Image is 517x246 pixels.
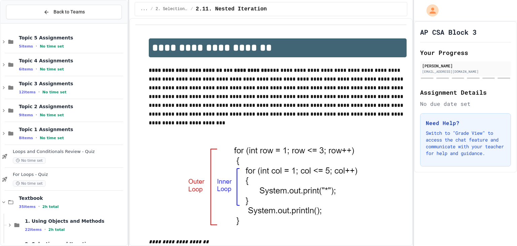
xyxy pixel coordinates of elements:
[426,119,505,127] h3: Need Help?
[19,205,36,209] span: 35 items
[44,227,46,232] span: •
[36,135,37,141] span: •
[13,149,126,155] span: Loops and Conditionals Review - Quiz
[42,90,67,94] span: No time set
[422,63,509,69] div: [PERSON_NAME]
[40,136,64,140] span: No time set
[19,67,33,71] span: 6 items
[25,227,42,232] span: 22 items
[422,69,509,74] div: [EMAIL_ADDRESS][DOMAIN_NAME]
[40,113,64,117] span: No time set
[489,219,510,239] iframe: chat widget
[19,90,36,94] span: 12 items
[42,205,59,209] span: 2h total
[19,44,33,49] span: 5 items
[13,172,126,178] span: For Loops - Quiz
[19,113,33,117] span: 9 items
[19,136,33,140] span: 8 items
[6,5,122,19] button: Back to Teams
[40,44,64,49] span: No time set
[426,130,505,157] p: Switch to "Grade View" to access the chat feature and communicate with your teacher for help and ...
[38,89,40,95] span: •
[19,81,126,87] span: Topic 3 Assignments
[196,5,267,13] span: 2.11. Nested Iteration
[38,204,40,209] span: •
[36,43,37,49] span: •
[140,6,148,12] span: ...
[156,6,188,12] span: 2. Selection and Iteration
[150,6,153,12] span: /
[36,112,37,118] span: •
[36,66,37,72] span: •
[54,8,85,16] span: Back to Teams
[40,67,64,71] span: No time set
[419,3,440,18] div: My Account
[461,190,510,218] iframe: chat widget
[13,180,46,187] span: No time set
[420,100,511,108] div: No due date set
[25,218,126,224] span: 1. Using Objects and Methods
[19,58,126,64] span: Topic 4 Assignments
[191,6,193,12] span: /
[48,227,65,232] span: 2h total
[420,88,511,97] h2: Assignment Details
[420,48,511,57] h2: Your Progress
[420,27,477,37] h1: AP CSA Block 3
[19,126,126,132] span: Topic 1 Assignments
[19,195,126,201] span: Textbook
[13,157,46,164] span: No time set
[19,103,126,110] span: Topic 2 Assignments
[19,35,126,41] span: Topic 5 Assignments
